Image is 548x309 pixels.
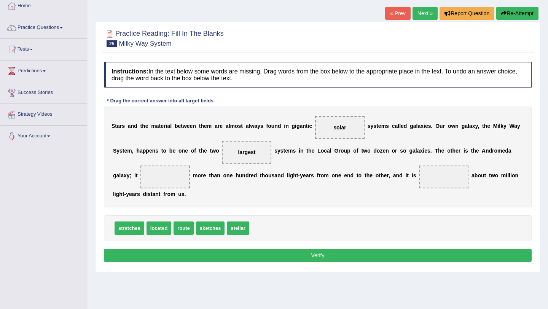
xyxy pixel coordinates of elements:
b: u [239,172,242,178]
b: h [438,148,441,154]
b: i [288,172,290,178]
b: t [306,148,308,154]
b: a [300,123,303,129]
b: l [287,172,288,178]
b: o [447,148,451,154]
b: s [386,123,389,129]
b: t [161,148,163,154]
b: d [254,172,257,178]
b: u [440,123,443,129]
b: o [358,172,362,178]
div: * Drag the correct answer into all target fields [104,97,217,104]
b: , [389,172,390,178]
b: o [353,148,357,154]
b: m [381,123,386,129]
b: a [413,148,416,154]
b: a [395,123,398,129]
a: Strategy Videos [0,104,87,123]
b: r [164,123,166,129]
b: e [338,172,341,178]
b: l [119,172,121,178]
b: t [181,123,183,129]
b: d [505,148,508,154]
b: i [424,123,425,129]
b: n [217,172,220,178]
b: s [271,172,274,178]
b: n [182,148,185,154]
b: r [120,123,122,129]
h2: Practice Reading: Fill In The Blanks [104,28,224,47]
b: y [517,123,520,129]
b: o [265,172,268,178]
b: s [400,148,403,154]
b: s [238,123,241,129]
b: a [469,123,472,129]
b: a [393,172,396,178]
b: m [324,172,328,178]
b: s [428,123,431,129]
b: l [399,123,401,129]
b: a [417,123,421,129]
b: a [306,172,309,178]
b: e [476,148,479,154]
span: 25 [107,40,117,47]
b: t [451,148,452,154]
b: h [201,123,204,129]
b: - [298,172,300,178]
b: t [115,123,117,129]
b: e [230,172,233,178]
a: Practice Questions [0,17,87,36]
b: g [290,172,293,178]
b: t [159,123,161,129]
b: o [367,148,371,154]
b: e [378,123,381,129]
b: k [500,123,503,129]
b: a [128,123,131,129]
b: d [404,123,407,129]
a: « Prev [385,7,410,20]
b: n [455,123,459,129]
b: . [430,148,432,154]
b: i [497,123,499,129]
b: y [300,172,303,178]
b: i [464,148,465,154]
b: s [465,148,468,154]
b: m [207,123,212,129]
b: o [268,123,271,129]
b: y [116,148,119,154]
b: t [123,148,124,154]
b: e [370,172,373,178]
b: f [317,172,319,178]
b: f [194,148,196,154]
b: i [134,172,136,178]
b: a [167,123,170,129]
b: o [376,172,379,178]
b: t [210,148,212,154]
b: d [399,172,403,178]
b: a [254,123,257,129]
b: e [185,148,188,154]
b: d [281,172,284,178]
b: z [380,148,382,154]
b: G [335,148,339,154]
b: o [321,172,324,178]
b: e [424,148,427,154]
h4: In the text below some words are missing. Drag words from the box below to the appropriate place ... [104,62,532,88]
b: g [113,172,116,178]
button: Verify [104,249,532,262]
b: a [117,123,120,129]
b: a [417,148,420,154]
b: l [170,123,172,129]
b: , [132,148,134,154]
b: x [420,148,423,154]
b: l [416,148,417,154]
a: Your Account [0,126,87,145]
b: r [395,148,397,154]
b: t [209,172,211,178]
b: n [486,148,489,154]
b: o [494,148,497,154]
b: o [198,172,201,178]
b: y [277,148,280,154]
b: w [363,148,367,154]
b: h [484,123,487,129]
